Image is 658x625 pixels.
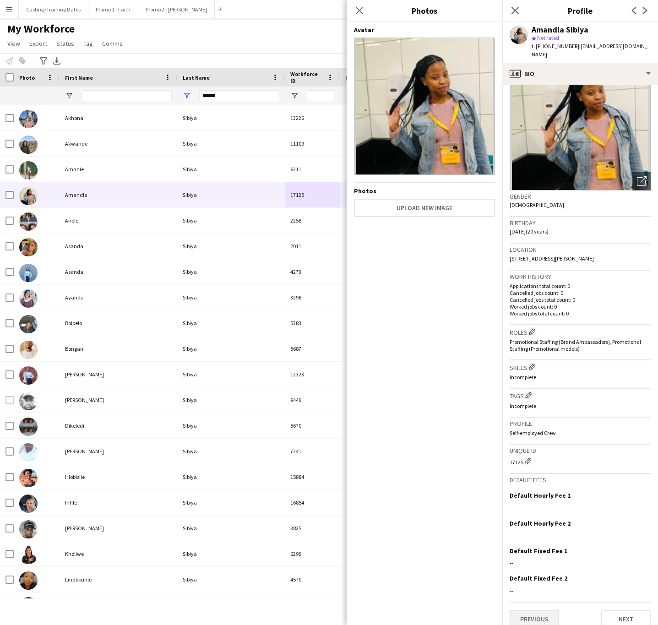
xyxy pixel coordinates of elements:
[510,245,651,254] h3: Location
[177,362,285,387] div: Sibiya
[285,592,340,618] div: 12617
[285,387,340,413] div: 9449
[19,418,38,436] img: Dikeledi Sibiya
[510,391,651,400] h3: Tags
[60,131,177,156] div: Akwande
[510,503,651,511] div: --
[510,303,651,310] p: Worked jobs count: 0
[177,259,285,284] div: Sibiya
[510,362,651,372] h3: Skills
[510,457,651,466] div: 17125
[60,387,177,413] div: [PERSON_NAME]
[502,63,658,85] div: Bio
[60,567,177,592] div: Lindokuhle
[285,234,340,259] div: 2011
[354,187,495,195] h4: Photos
[510,547,567,555] h3: Default Fixed Fee 1
[83,39,93,48] span: Tag
[60,362,177,387] div: [PERSON_NAME]
[285,157,340,182] div: 6211
[19,571,38,590] img: Lindokuhle Sibiya
[510,429,651,436] p: Self-employed Crew
[102,39,123,48] span: Comms
[510,201,564,208] span: [DEMOGRAPHIC_DATA]
[510,446,651,455] h3: Unique ID
[502,5,658,16] h3: Profile
[60,259,177,284] div: Asanda
[60,208,177,233] div: Anele
[510,338,641,352] span: Promotional Staffing (Brand Ambassadors), Promotional Staffing (Promotional models)
[19,110,38,128] img: Akhona Sibiya
[510,419,651,428] h3: Profile
[60,439,177,464] div: [PERSON_NAME]
[532,26,588,34] div: Amandla Sibiya
[26,38,51,49] a: Export
[60,413,177,438] div: Dikeledi
[60,157,177,182] div: Amahle
[510,476,651,484] h3: Default fees
[177,439,285,464] div: Sibiya
[19,469,38,487] img: Hlobisile Sibiya
[285,105,340,130] div: 13226
[19,289,38,308] img: Ayanda Sibiya
[19,341,38,359] img: Bongani Sibiya
[510,519,571,527] h3: Default Hourly Fee 2
[88,0,138,18] button: Promo 1 - Faith
[285,567,340,592] div: 4570
[5,396,14,404] input: Row Selection is disabled for this row (unchecked)
[177,208,285,233] div: Sibiya
[51,55,62,66] app-action-btn: Export XLSX
[177,310,285,336] div: Sibiya
[354,38,495,175] img: Crew avatar
[307,90,334,101] input: Workforce ID Filter Input
[532,43,647,58] span: | [EMAIL_ADDRESS][DOMAIN_NAME]
[354,199,495,217] button: Upload new image
[510,255,594,262] span: [STREET_ADDRESS][PERSON_NAME]
[510,272,651,281] h3: Work history
[290,92,299,100] button: Open Filter Menu
[82,90,172,101] input: First Name Filter Input
[632,172,651,190] div: Open photos pop-in
[60,516,177,541] div: [PERSON_NAME]
[60,285,177,310] div: Ayanda
[7,22,75,36] span: My Workforce
[177,182,285,207] div: Sibiya
[177,567,285,592] div: Sibiya
[177,592,285,618] div: Sibiya
[510,192,651,201] h3: Gender
[285,259,340,284] div: 4273
[177,131,285,156] div: Sibiya
[199,90,279,101] input: Last Name Filter Input
[29,39,47,48] span: Export
[285,131,340,156] div: 11109
[510,574,567,582] h3: Default Fixed Fee 2
[19,74,35,81] span: Photo
[285,310,340,336] div: 5383
[510,283,651,289] p: Applications total count: 0
[177,413,285,438] div: Sibiya
[177,541,285,566] div: Sibiya
[510,559,651,567] div: --
[177,157,285,182] div: Sibiya
[19,520,38,538] img: Joseph Sibiya
[19,443,38,462] img: Emmanuel Thabo Sibiya
[285,336,340,361] div: 5687
[183,74,210,81] span: Last Name
[532,43,579,49] span: t. [PHONE_NUMBER]
[19,597,38,615] img: Lindokuhle Sibiya
[19,392,38,410] img: David Sibiya
[19,238,38,256] img: Asanda Sibiya
[60,464,177,489] div: Hlobisile
[285,541,340,566] div: 6299
[19,161,38,179] img: Amahle Sibiya
[60,541,177,566] div: Kholiwe
[285,362,340,387] div: 12323
[60,592,177,618] div: Lindokuhle
[177,516,285,541] div: Sibiya
[510,531,651,539] div: --
[60,182,177,207] div: Amandla
[65,92,73,100] button: Open Filter Menu
[510,219,651,227] h3: Birthday
[285,464,340,489] div: 15884
[19,264,38,282] img: Asanda Sibiya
